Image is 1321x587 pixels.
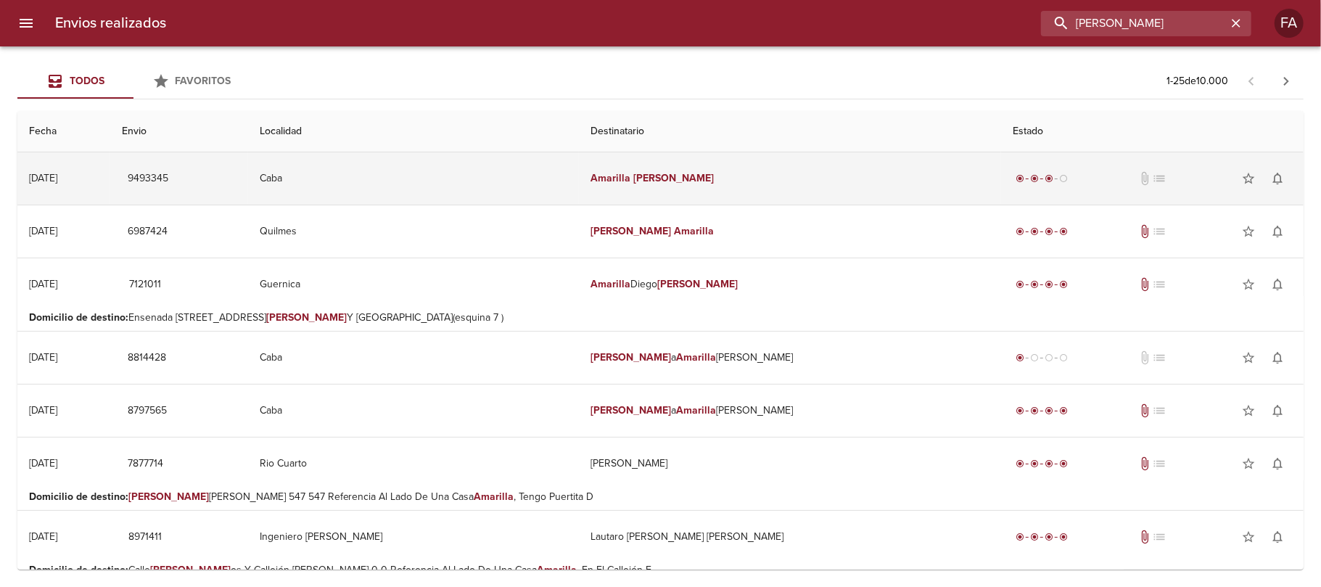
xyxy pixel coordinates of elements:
span: radio_button_unchecked [1030,353,1039,362]
em: [PERSON_NAME] [150,564,231,576]
span: radio_button_checked [1030,174,1039,183]
div: [DATE] [29,404,57,416]
td: a [PERSON_NAME] [579,385,1001,437]
th: Fecha [17,111,110,152]
th: Estado [1001,111,1304,152]
button: Activar notificaciones [1263,164,1292,193]
span: radio_button_checked [1016,227,1024,236]
span: Pagina anterior [1234,73,1269,88]
span: star_border [1241,456,1256,471]
td: Diego [579,258,1001,311]
span: No tiene pedido asociado [1152,456,1166,471]
div: Entregado [1013,277,1071,292]
p: 1 - 25 de 10.000 [1166,74,1228,89]
span: radio_button_checked [1059,280,1068,289]
span: Tiene documentos adjuntos [1137,224,1152,239]
td: Quilmes [248,205,579,258]
td: Guernica [248,258,579,311]
span: No tiene pedido asociado [1152,277,1166,292]
button: Agregar a favoritos [1234,449,1263,478]
span: star_border [1241,403,1256,418]
span: radio_button_checked [1030,280,1039,289]
span: No tiene pedido asociado [1152,224,1166,239]
div: [DATE] [29,351,57,364]
div: FA [1275,9,1304,38]
div: [DATE] [29,457,57,469]
span: Tiene documentos adjuntos [1137,277,1152,292]
div: En viaje [1013,171,1071,186]
th: Localidad [248,111,579,152]
em: [PERSON_NAME] [590,404,671,416]
td: a [PERSON_NAME] [579,332,1001,384]
div: [DATE] [29,172,57,184]
span: 7877714 [128,455,163,473]
button: Agregar a favoritos [1234,164,1263,193]
span: star_border [1241,277,1256,292]
span: 7121011 [128,276,162,294]
td: Rio Cuarto [248,438,579,490]
td: Caba [248,152,579,205]
button: Activar notificaciones [1263,343,1292,372]
span: radio_button_checked [1059,227,1068,236]
em: [PERSON_NAME] [266,311,347,324]
span: 9493345 [128,170,168,188]
span: radio_button_checked [1016,174,1024,183]
td: [PERSON_NAME] [579,438,1001,490]
span: No tiene pedido asociado [1152,403,1166,418]
span: radio_button_checked [1016,533,1024,541]
span: Tiene documentos adjuntos [1137,456,1152,471]
span: radio_button_checked [1030,227,1039,236]
div: Entregado [1013,456,1071,471]
td: Lautaro [PERSON_NAME] [PERSON_NAME] [579,511,1001,563]
h6: Envios realizados [55,12,166,35]
span: star_border [1241,530,1256,544]
div: Entregado [1013,224,1071,239]
span: notifications_none [1270,456,1285,471]
span: notifications_none [1270,530,1285,544]
span: radio_button_checked [1059,533,1068,541]
button: 6987424 [122,218,173,245]
span: radio_button_checked [1045,406,1053,415]
span: radio_button_checked [1030,533,1039,541]
span: No tiene documentos adjuntos [1137,171,1152,186]
span: radio_button_checked [1059,459,1068,468]
button: 7121011 [122,271,168,298]
span: radio_button_checked [1045,533,1053,541]
span: radio_button_checked [1016,406,1024,415]
span: radio_button_checked [1016,353,1024,362]
button: Agregar a favoritos [1234,217,1263,246]
button: Activar notificaciones [1263,522,1292,551]
span: 8797565 [128,402,167,420]
span: radio_button_unchecked [1059,353,1068,362]
button: Activar notificaciones [1263,449,1292,478]
span: radio_button_checked [1045,227,1053,236]
td: Caba [248,332,579,384]
button: menu [9,6,44,41]
span: notifications_none [1270,224,1285,239]
span: Pagina siguiente [1269,64,1304,99]
span: radio_button_checked [1030,459,1039,468]
span: Todos [70,75,104,87]
span: No tiene pedido asociado [1152,350,1166,365]
em: [PERSON_NAME] [657,278,738,290]
span: Tiene documentos adjuntos [1137,403,1152,418]
button: Agregar a favoritos [1234,396,1263,425]
span: star_border [1241,350,1256,365]
button: 8797565 [122,398,173,424]
em: Amarilla [538,564,577,576]
th: Envio [110,111,249,152]
span: radio_button_checked [1016,280,1024,289]
em: Amarilla [674,225,714,237]
span: 8814428 [128,349,166,367]
b: Domicilio de destino : [29,564,128,576]
span: Favoritos [176,75,231,87]
td: Ingeniero [PERSON_NAME] [248,511,579,563]
em: Amarilla [590,278,630,290]
span: No tiene pedido asociado [1152,171,1166,186]
span: star_border [1241,224,1256,239]
div: [DATE] [29,278,57,290]
button: 7877714 [122,451,169,477]
div: Generado [1013,350,1071,365]
div: [DATE] [29,530,57,543]
span: No tiene pedido asociado [1152,530,1166,544]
